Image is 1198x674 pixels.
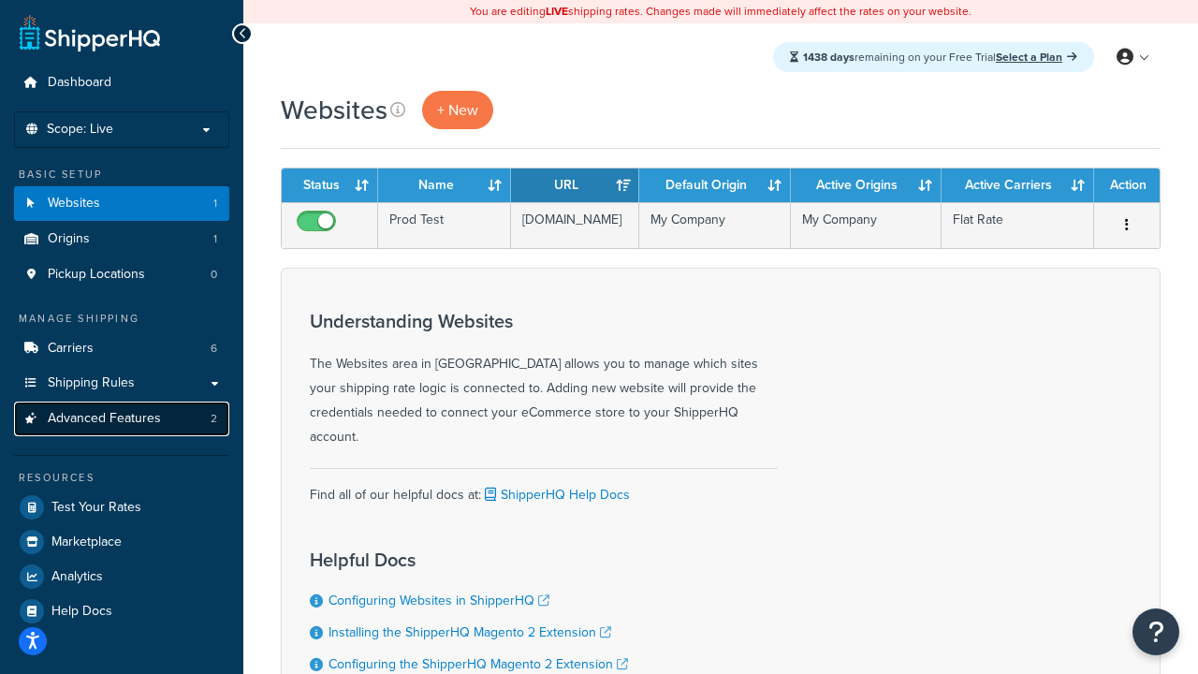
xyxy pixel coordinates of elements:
span: Carriers [48,341,94,357]
td: My Company [639,202,790,248]
td: My Company [791,202,942,248]
a: Dashboard [14,66,229,100]
li: Carriers [14,331,229,366]
td: Prod Test [378,202,511,248]
div: Basic Setup [14,167,229,183]
td: [DOMAIN_NAME] [511,202,639,248]
span: Help Docs [51,604,112,620]
div: Manage Shipping [14,311,229,327]
span: + New [437,99,478,121]
a: Help Docs [14,594,229,628]
a: Select a Plan [996,49,1077,66]
a: ShipperHQ Home [20,14,160,51]
h3: Helpful Docs [310,549,647,570]
span: Test Your Rates [51,500,141,516]
a: Advanced Features 2 [14,402,229,436]
a: Analytics [14,560,229,593]
span: Websites [48,196,100,212]
a: Websites 1 [14,186,229,221]
a: Installing the ShipperHQ Magento 2 Extension [329,623,611,642]
span: 1 [213,196,217,212]
span: Dashboard [48,75,111,91]
th: Active Origins: activate to sort column ascending [791,168,942,202]
span: 2 [211,411,217,427]
h3: Understanding Websites [310,311,778,331]
span: Pickup Locations [48,267,145,283]
div: remaining on your Free Trial [773,42,1094,72]
h1: Websites [281,92,387,128]
span: Marketplace [51,535,122,550]
a: Origins 1 [14,222,229,256]
a: Carriers 6 [14,331,229,366]
th: Default Origin: activate to sort column ascending [639,168,790,202]
a: + New [422,91,493,129]
div: Find all of our helpful docs at: [310,468,778,507]
li: Websites [14,186,229,221]
strong: 1438 days [803,49,855,66]
th: Action [1094,168,1160,202]
div: Resources [14,470,229,486]
th: URL: activate to sort column ascending [511,168,639,202]
th: Status: activate to sort column ascending [282,168,378,202]
th: Name: activate to sort column ascending [378,168,511,202]
span: Advanced Features [48,411,161,427]
span: Scope: Live [47,122,113,138]
li: Origins [14,222,229,256]
a: Shipping Rules [14,366,229,401]
a: Test Your Rates [14,491,229,524]
li: Pickup Locations [14,257,229,292]
a: Configuring Websites in ShipperHQ [329,591,549,610]
li: Advanced Features [14,402,229,436]
td: Flat Rate [942,202,1094,248]
span: 6 [211,341,217,357]
div: The Websites area in [GEOGRAPHIC_DATA] allows you to manage which sites your shipping rate logic ... [310,311,778,449]
a: ShipperHQ Help Docs [481,485,630,505]
span: 1 [213,231,217,247]
span: Analytics [51,569,103,585]
span: 0 [211,267,217,283]
span: Shipping Rules [48,375,135,391]
a: Pickup Locations 0 [14,257,229,292]
button: Open Resource Center [1132,608,1179,655]
a: Configuring the ShipperHQ Magento 2 Extension [329,654,628,674]
b: LIVE [546,3,568,20]
span: Origins [48,231,90,247]
a: Marketplace [14,525,229,559]
th: Active Carriers: activate to sort column ascending [942,168,1094,202]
